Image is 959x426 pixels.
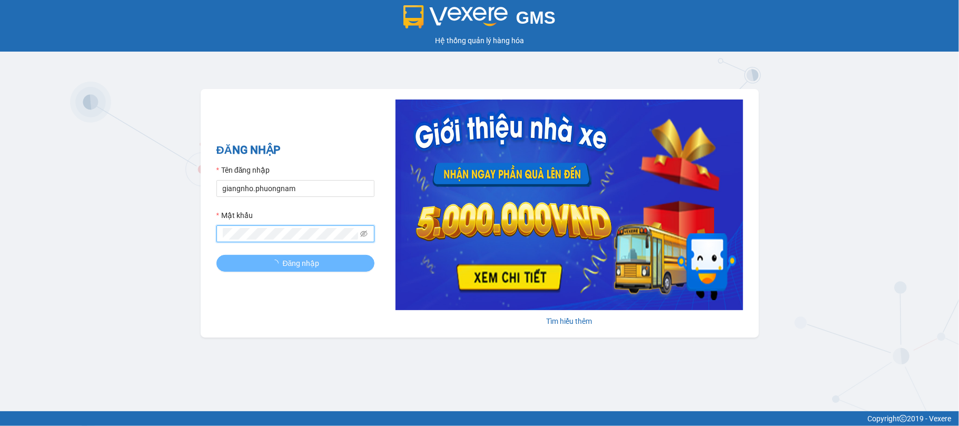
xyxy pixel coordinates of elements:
label: Tên đăng nhập [216,164,270,176]
button: Đăng nhập [216,255,374,272]
span: GMS [516,8,556,27]
span: eye-invisible [360,230,368,237]
span: Đăng nhập [283,257,320,269]
img: logo 2 [403,5,508,28]
label: Mật khẩu [216,210,253,221]
span: loading [271,260,283,267]
input: Tên đăng nhập [216,180,374,197]
span: copyright [899,415,907,422]
h2: ĐĂNG NHẬP [216,142,374,159]
div: Copyright 2019 - Vexere [8,413,951,424]
div: Tìm hiểu thêm [396,315,743,327]
a: GMS [403,16,556,24]
img: banner-0 [396,100,743,310]
input: Mật khẩu [223,228,358,240]
div: Hệ thống quản lý hàng hóa [3,35,956,46]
